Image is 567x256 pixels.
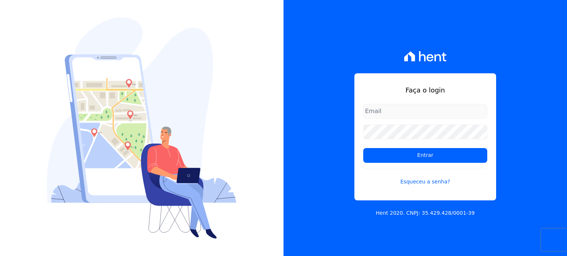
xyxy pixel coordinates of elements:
[363,169,487,186] a: Esqueceu a senha?
[363,104,487,119] input: Email
[47,17,237,239] img: Login
[363,85,487,95] h1: Faça o login
[376,209,475,217] p: Hent 2020. CNPJ: 35.429.428/0001-39
[363,148,487,163] input: Entrar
